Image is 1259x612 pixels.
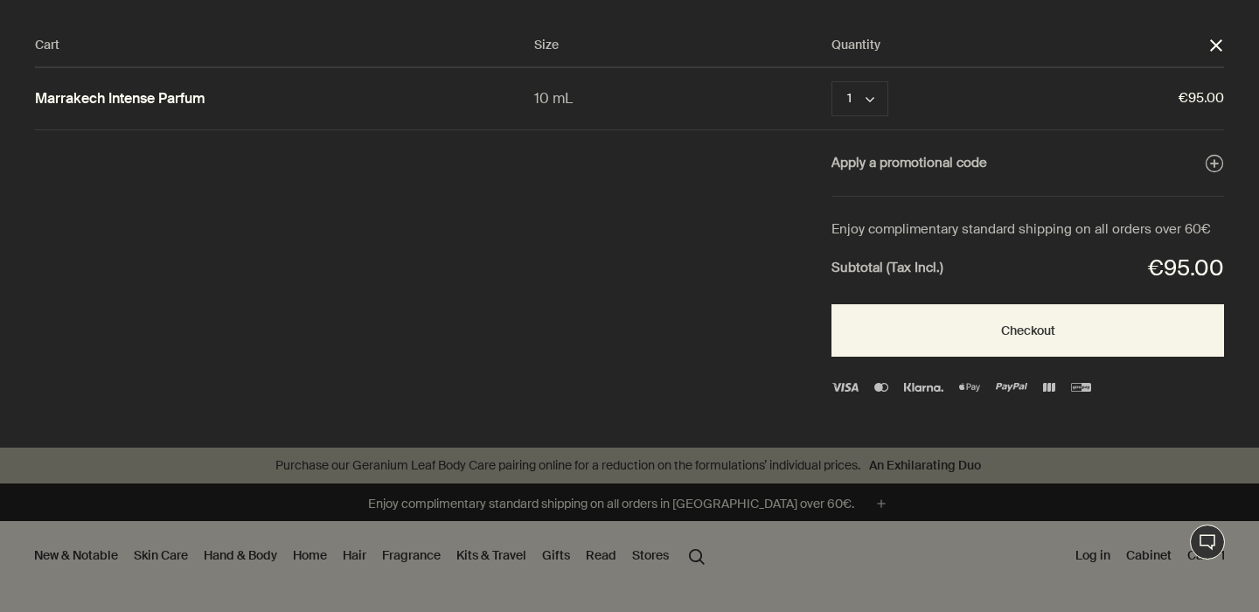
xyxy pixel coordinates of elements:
img: giropay [1071,383,1091,392]
button: Close [1208,38,1224,53]
button: Apply a promotional code [831,152,1224,175]
img: Apple Pay [959,383,980,392]
button: Live-Support Chat [1190,525,1225,560]
div: Enjoy complimentary standard shipping on all orders over 60€ [831,219,1224,241]
div: 10 mL [534,87,831,110]
div: Size [534,35,831,56]
span: €95.00 [962,87,1224,110]
img: JBC Logo [1043,383,1055,392]
div: €95.00 [1148,250,1224,288]
a: Marrakech Intense Parfum [35,90,205,108]
img: PayPal Logo [996,383,1027,392]
img: Mastercard Logo [874,383,888,392]
img: Visa Logo [831,383,859,392]
div: Quantity [831,35,1208,56]
div: Cart [35,35,534,56]
strong: Subtotal (Tax Incl.) [831,257,943,280]
button: Checkout [831,304,1224,357]
img: klarna (1) [904,383,943,392]
button: Quantity 1 [831,81,888,116]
